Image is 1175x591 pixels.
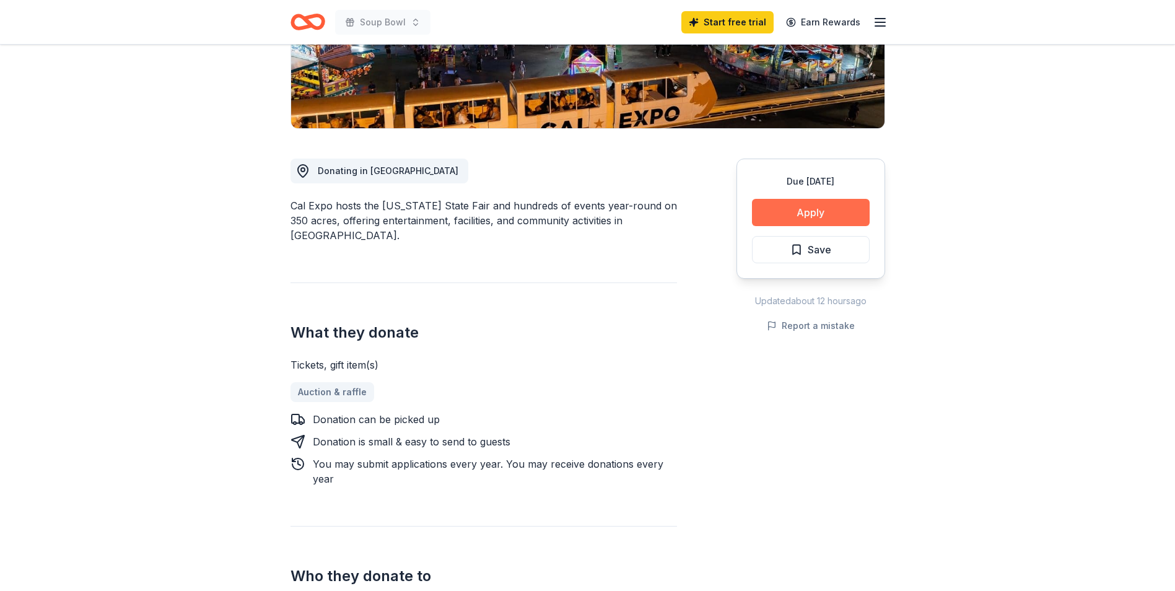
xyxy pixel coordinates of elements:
a: Auction & raffle [290,382,374,402]
button: Save [752,236,870,263]
span: Save [808,242,831,258]
div: Updated about 12 hours ago [736,294,885,309]
button: Apply [752,199,870,226]
div: You may submit applications every year . You may receive donations every year [313,457,677,486]
div: Cal Expo hosts the [US_STATE] State Fair and hundreds of events year-round on 350 acres, offering... [290,198,677,243]
span: Soup Bowl [360,15,406,30]
a: Earn Rewards [779,11,868,33]
div: Tickets, gift item(s) [290,357,677,372]
div: Donation can be picked up [313,412,440,427]
a: Home [290,7,325,37]
div: Donation is small & easy to send to guests [313,434,510,449]
h2: What they donate [290,323,677,343]
div: Due [DATE] [752,174,870,189]
button: Soup Bowl [335,10,430,35]
a: Start free trial [681,11,774,33]
h2: Who they donate to [290,566,677,586]
span: Donating in [GEOGRAPHIC_DATA] [318,165,458,176]
button: Report a mistake [767,318,855,333]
